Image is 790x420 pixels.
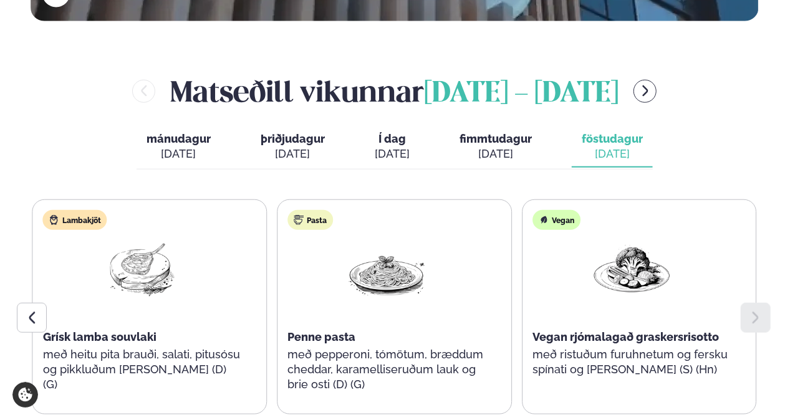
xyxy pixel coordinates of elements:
[170,71,619,112] h2: Matseðill vikunnar
[460,132,532,145] span: fimmtudagur
[132,80,155,103] button: menu-btn-left
[424,80,619,108] span: [DATE] - [DATE]
[460,146,532,161] div: [DATE]
[375,146,410,161] div: [DATE]
[365,126,420,168] button: Í dag [DATE]
[251,126,335,168] button: þriðjudagur [DATE]
[450,126,542,168] button: fimmtudagur [DATE]
[43,347,241,392] p: með heitu pita brauði, salati, pitusósu og pikkluðum [PERSON_NAME] (D) (G)
[287,347,486,392] p: með pepperoni, tómötum, bræddum cheddar, karamelliseruðum lauk og brie osti (D) (G)
[261,132,325,145] span: þriðjudagur
[582,132,643,145] span: föstudagur
[43,330,157,343] span: Grísk lamba souvlaki
[532,330,719,343] span: Vegan rjómalagað graskersrisotto
[572,126,653,168] button: föstudagur [DATE]
[102,240,182,298] img: Lamb-Meat.png
[347,240,426,298] img: Spagetti.png
[43,210,107,230] div: Lambakjöt
[375,131,410,146] span: Í dag
[532,210,580,230] div: Vegan
[147,146,211,161] div: [DATE]
[592,240,672,298] img: Vegan.png
[582,146,643,161] div: [DATE]
[633,80,657,103] button: menu-btn-right
[261,146,325,161] div: [DATE]
[137,126,221,168] button: mánudagur [DATE]
[287,330,355,343] span: Penne pasta
[532,347,731,377] p: með ristuðum furuhnetum og fersku spínati og [PERSON_NAME] (S) (Hn)
[287,210,333,230] div: Pasta
[49,215,59,225] img: Lamb.svg
[147,132,211,145] span: mánudagur
[294,215,304,225] img: pasta.svg
[12,382,38,408] a: Cookie settings
[539,215,549,225] img: Vegan.svg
